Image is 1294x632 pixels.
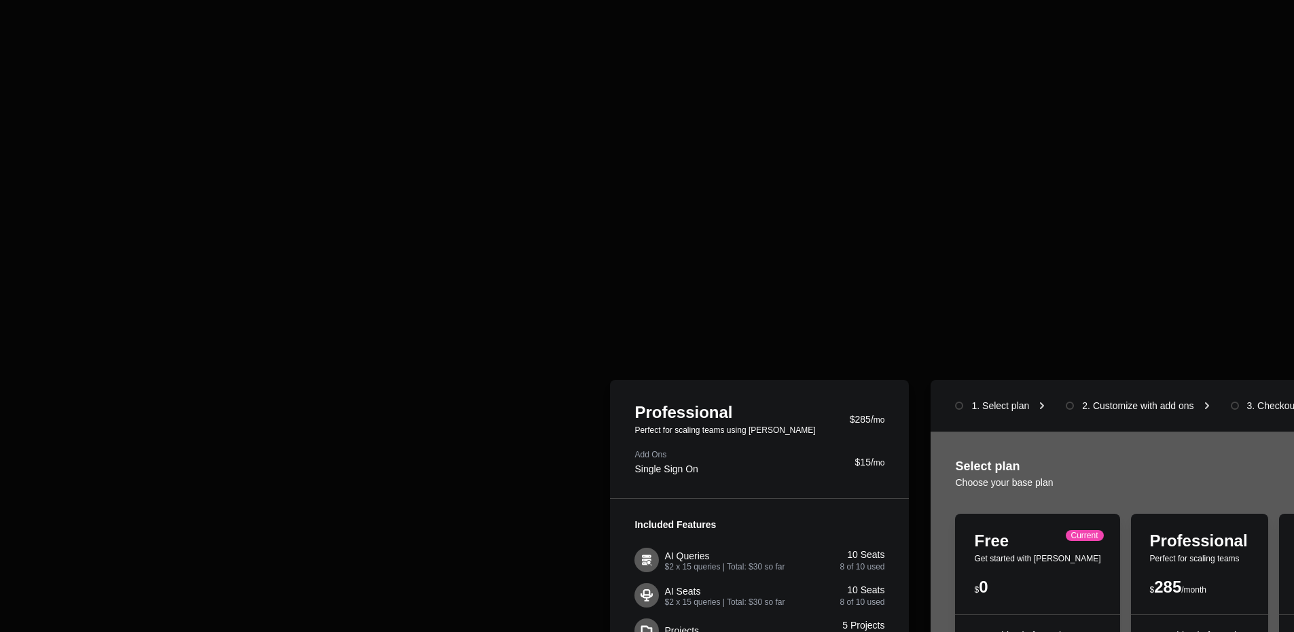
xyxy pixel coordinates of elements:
div: Current [1066,530,1104,541]
div: Get started with [PERSON_NAME] [974,555,1100,563]
div: 10 Seats [840,583,884,597]
div: Free [974,533,1100,549]
div: Professional [634,404,815,421]
span: mo [874,415,885,425]
span: /month [1181,585,1206,595]
div: Professional [1150,533,1248,549]
div: 2. Customize with add ons [1082,399,1193,412]
span: mo [874,458,885,468]
div: 1. Select plan [971,399,1029,412]
div: AI Seats [664,584,700,598]
div: 8 of 10 used [840,561,884,572]
div: 10 Seats [840,548,884,561]
div: $15/ [855,455,885,469]
div: Add Ons [634,451,698,459]
span: $ [1150,585,1155,595]
div: $2 x 15 queries | Total: $30 so far [664,563,785,571]
span: $ [974,585,979,595]
div: Included Features [634,518,884,531]
span: 285 [1154,578,1181,596]
div: Perfect for scaling teams [1150,555,1248,563]
span: 0 [979,578,988,596]
div: $285/ [850,412,885,426]
div: AI Queries [664,549,709,563]
div: 8 of 10 used [840,597,884,608]
div: Single Sign On [634,464,698,474]
div: Perfect for scaling teams using [PERSON_NAME] [634,426,815,434]
div: 5 Projects [842,618,884,632]
div: $2 x 15 queries | Total: $30 so far [664,598,785,606]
